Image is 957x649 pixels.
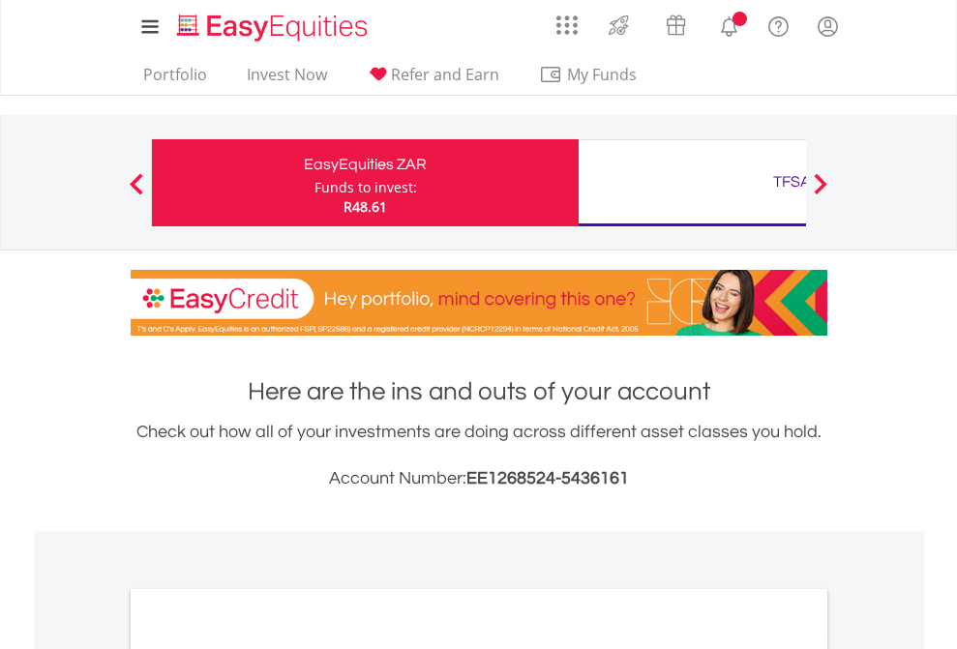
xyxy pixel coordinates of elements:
a: FAQ's and Support [754,5,803,44]
div: Funds to invest: [314,178,417,197]
span: EE1268524-5436161 [466,469,629,487]
a: Refer and Earn [359,65,507,95]
div: EasyEquities ZAR [164,151,567,178]
span: Refer and Earn [391,64,499,85]
a: Portfolio [135,65,215,95]
a: Invest Now [239,65,335,95]
a: Vouchers [647,5,704,41]
a: My Profile [803,5,852,47]
h1: Here are the ins and outs of your account [131,374,827,409]
span: R48.61 [344,197,387,216]
span: My Funds [539,62,666,87]
button: Previous [117,183,156,202]
img: EasyEquities_Logo.png [173,12,375,44]
button: Next [801,183,840,202]
a: AppsGrid [544,5,590,36]
div: Check out how all of your investments are doing across different asset classes you hold. [131,419,827,492]
img: grid-menu-icon.svg [556,15,578,36]
a: Notifications [704,5,754,44]
img: thrive-v2.svg [603,10,635,41]
a: Home page [169,5,375,44]
h3: Account Number: [131,465,827,492]
img: vouchers-v2.svg [660,10,692,41]
img: EasyCredit Promotion Banner [131,270,827,336]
